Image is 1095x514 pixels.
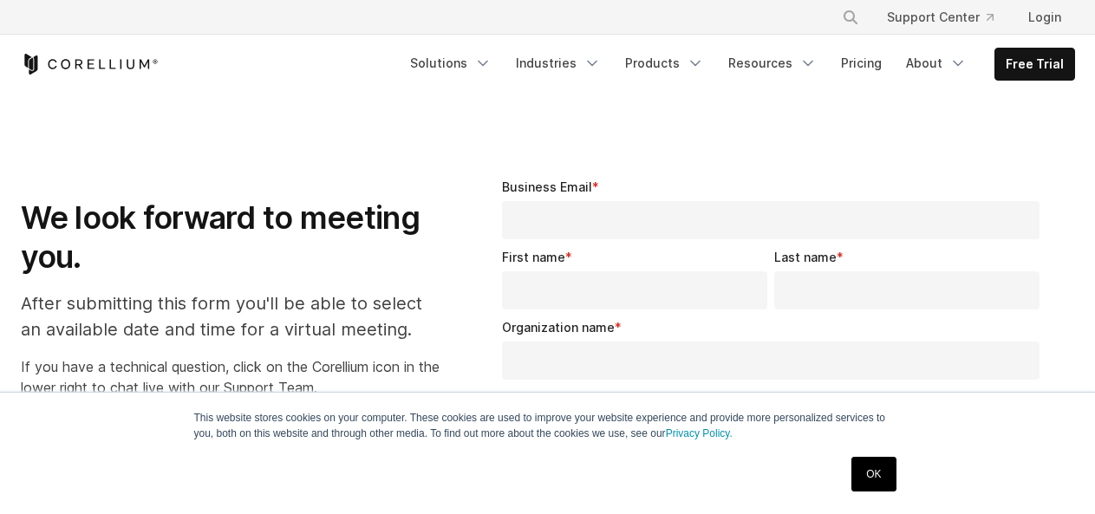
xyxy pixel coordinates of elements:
[851,457,896,491] a: OK
[718,48,827,79] a: Resources
[873,2,1007,33] a: Support Center
[666,427,733,439] a: Privacy Policy.
[21,198,440,277] h1: We look forward to meeting you.
[896,48,977,79] a: About
[831,48,892,79] a: Pricing
[21,54,159,75] a: Corellium Home
[194,410,902,441] p: This website stores cookies on your computer. These cookies are used to improve your website expe...
[21,290,440,342] p: After submitting this form you'll be able to select an available date and time for a virtual meet...
[21,356,440,398] p: If you have a technical question, click on the Corellium icon in the lower right to chat live wit...
[505,48,611,79] a: Industries
[502,390,589,405] span: Phone number
[995,49,1074,80] a: Free Trial
[774,250,837,264] span: Last name
[400,48,1075,81] div: Navigation Menu
[502,179,592,194] span: Business Email
[400,48,502,79] a: Solutions
[1014,2,1075,33] a: Login
[502,320,615,335] span: Organization name
[502,250,565,264] span: First name
[821,2,1075,33] div: Navigation Menu
[835,2,866,33] button: Search
[615,48,714,79] a: Products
